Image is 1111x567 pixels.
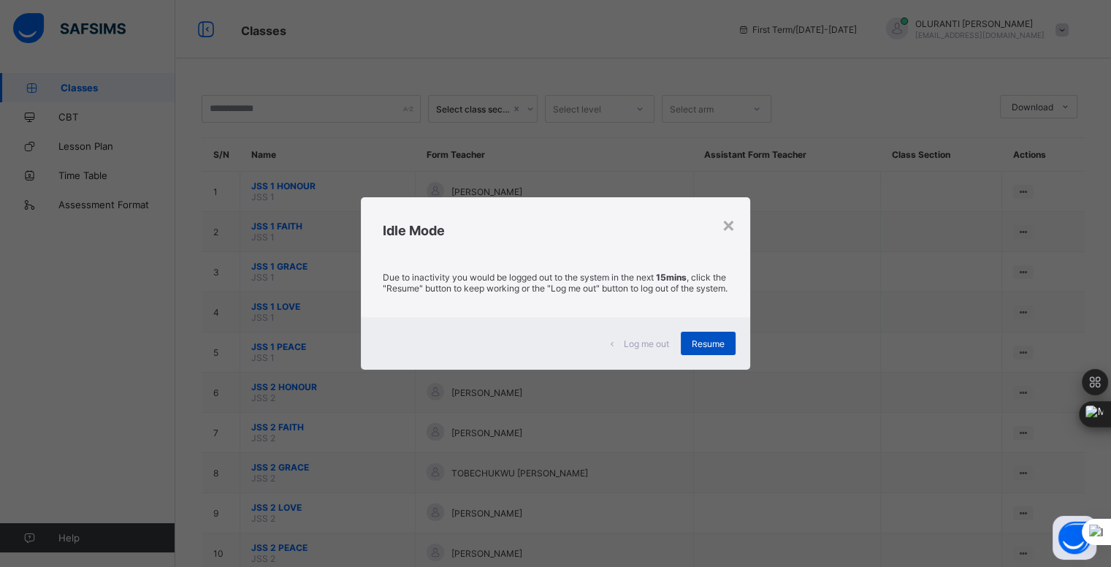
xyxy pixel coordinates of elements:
[692,338,725,349] span: Resume
[624,338,669,349] span: Log me out
[383,272,728,294] p: Due to inactivity you would be logged out to the system in the next , click the "Resume" button t...
[722,212,736,237] div: ×
[656,272,687,283] strong: 15mins
[383,223,728,238] h2: Idle Mode
[1053,516,1096,560] button: Open asap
